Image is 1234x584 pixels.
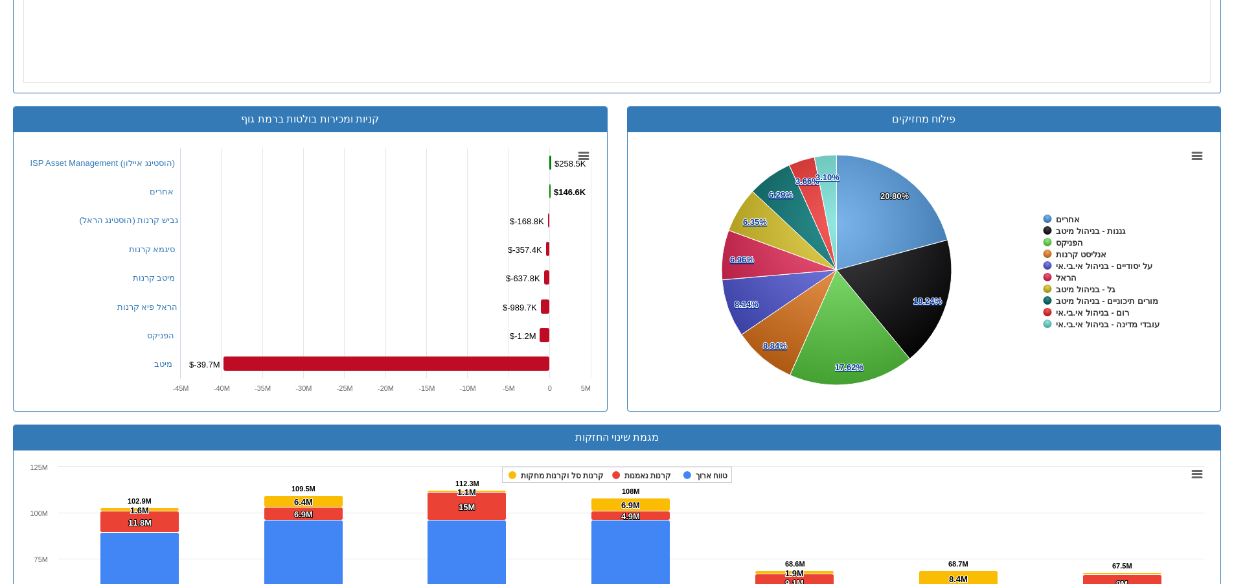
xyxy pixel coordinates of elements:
text: -35M [255,384,271,392]
h3: פילוח מחזיקים [637,113,1211,125]
tspan: 11.8M [128,518,152,528]
text: -25M [336,384,352,392]
a: גביש קרנות (הוסטינג הראל) [80,215,179,225]
tspan: 109.5M [291,485,315,493]
text: -10M [459,384,475,392]
a: סיגמא קרנות [129,244,176,254]
tspan: 20.80% [880,191,909,201]
tspan: $-357.4K [508,245,542,255]
a: מיטב קרנות [133,273,176,283]
tspan: 1.6M [130,506,149,515]
a: מיטב [154,359,172,369]
tspan: קרנות נאמנות [624,471,671,480]
tspan: 1.9M [785,568,804,578]
tspan: טווח ארוך [696,471,727,480]
tspan: 6.4M [294,497,313,507]
tspan: 15M [459,502,475,512]
tspan: 8.4M [949,574,968,584]
tspan: גל - בניהול מיטב [1056,285,1115,294]
tspan: 112.3M [455,480,479,487]
tspan: 68.6M [785,560,805,568]
tspan: 3.66% [795,176,819,186]
text: -40M [213,384,229,392]
text: 5M [580,384,590,392]
tspan: 17.62% [835,362,864,372]
text: 75M [34,555,48,563]
tspan: גננות - בניהול מיטב [1056,226,1126,236]
tspan: 108M [622,487,640,495]
tspan: 3.10% [816,172,840,182]
tspan: אחרים [1056,215,1080,224]
text: -30M [295,384,312,392]
tspan: $-39.7M [189,360,220,369]
text: -15M [418,384,435,392]
tspan: 6.9M [294,509,313,519]
tspan: קרנות סל וקרנות מחקות [521,471,604,480]
tspan: הפניקס [1056,238,1083,248]
text: 100M [30,509,48,517]
text: -20M [377,384,393,392]
tspan: $-989.7K [503,303,537,312]
tspan: מורים תיכוניים - בניהול מיטב [1056,296,1158,306]
a: הפניקס [147,331,174,340]
tspan: 6.9M [621,500,640,510]
tspan: עובדי מדינה - בניהול אי.בי.אי [1056,320,1160,329]
a: הראל פיא קרנות [117,302,177,312]
tspan: 1.1M [457,487,476,497]
tspan: הראל [1056,273,1077,283]
tspan: 67.5M [1112,562,1132,570]
a: ISP Asset Management (הוסטינג איילון) [30,158,176,168]
tspan: 6.29% [769,190,793,200]
tspan: 68.7M [948,560,968,568]
tspan: 8.84% [763,341,787,351]
tspan: $-1.2M [510,331,536,341]
h3: מגמת שינוי החזקות [23,432,1211,443]
tspan: רום - בניהול אי.בי.אי [1056,308,1129,318]
text: -45M [172,384,189,392]
text: 125M [30,463,48,471]
a: אחרים [150,187,174,196]
h3: קניות ומכירות בולטות ברמת גוף [23,113,597,125]
tspan: $146.6K [554,187,586,197]
tspan: 102.9M [128,497,152,505]
tspan: $258.5K [554,159,586,169]
tspan: על יסודיים - בניהול אי.בי.אי [1056,261,1152,271]
text: -5M [502,384,514,392]
tspan: אנליסט קרנות [1056,250,1106,259]
tspan: 18.24% [913,296,943,306]
tspan: $-637.8K [506,274,540,283]
text: 0 [547,384,551,392]
tspan: 6.35% [743,217,767,227]
tspan: 6.96% [730,255,754,264]
tspan: 4.9M [621,511,640,521]
tspan: $-168.8K [510,216,544,226]
tspan: 8.14% [735,299,759,309]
